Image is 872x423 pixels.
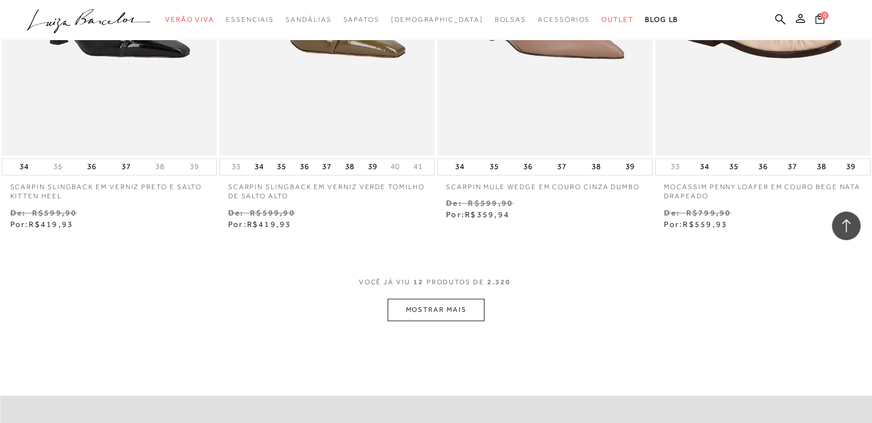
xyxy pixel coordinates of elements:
[228,208,244,217] small: De:
[683,220,728,229] span: R$559,93
[342,159,358,175] button: 38
[538,15,590,23] span: Acessórios
[10,220,74,229] span: Por:
[32,208,77,217] small: R$599,90
[486,159,502,175] button: 35
[697,159,713,175] button: 34
[165,9,214,30] a: categoryNavScreenReaderText
[755,159,771,175] button: 36
[2,175,217,202] a: SCARPIN SLINGBACK EM VERNIZ PRETO E SALTO KITTEN HEEL
[226,15,274,23] span: Essenciais
[554,159,570,175] button: 37
[226,9,274,30] a: categoryNavScreenReaderText
[50,161,66,172] button: 35
[410,161,426,172] button: 41
[319,159,335,175] button: 37
[228,161,244,172] button: 33
[387,161,403,172] button: 40
[686,208,731,217] small: R$799,90
[365,159,381,175] button: 39
[152,161,168,172] button: 38
[814,159,830,175] button: 38
[391,9,483,30] a: noSubCategoriesText
[247,220,292,229] span: R$419,93
[343,15,379,23] span: Sapatos
[251,159,267,175] button: 34
[16,159,32,175] button: 34
[388,299,484,321] button: MOSTRAR MAIS
[220,175,435,202] a: SCARPIN SLINGBACK EM VERNIZ VERDE TOMILHO DE SALTO ALTO
[391,15,483,23] span: [DEMOGRAPHIC_DATA]
[601,15,634,23] span: Outlet
[588,159,604,175] button: 38
[494,9,526,30] a: categoryNavScreenReaderText
[250,208,295,217] small: R$599,90
[29,220,73,229] span: R$419,93
[452,159,468,175] button: 34
[186,161,202,172] button: 39
[165,15,214,23] span: Verão Viva
[812,13,828,28] button: 0
[645,15,678,23] span: BLOG LB
[465,210,510,219] span: R$359,94
[437,175,652,192] a: SCARPIN MULE WEDGE EM COURO CINZA DUMBO
[487,277,511,299] span: 2.320
[84,159,100,175] button: 36
[667,161,683,172] button: 33
[601,9,634,30] a: categoryNavScreenReaderText
[538,9,590,30] a: categoryNavScreenReaderText
[446,198,462,207] small: De:
[359,277,410,287] span: VOCê JÁ VIU
[468,198,513,207] small: R$599,90
[446,210,510,219] span: Por:
[843,159,859,175] button: 39
[664,220,728,229] span: Por:
[413,277,424,299] span: 12
[622,159,638,175] button: 39
[228,220,292,229] span: Por:
[494,15,526,23] span: Bolsas
[664,208,680,217] small: De:
[286,15,331,23] span: Sandálias
[655,175,870,202] a: MOCASSIM PENNY LOAFER EM COURO BEGE NATA DRAPEADO
[726,159,742,175] button: 35
[645,9,678,30] a: BLOG LB
[343,9,379,30] a: categoryNavScreenReaderText
[118,159,134,175] button: 37
[273,159,290,175] button: 35
[820,11,828,19] span: 0
[296,159,312,175] button: 36
[427,277,484,287] span: PRODUTOS DE
[286,9,331,30] a: categoryNavScreenReaderText
[520,159,536,175] button: 36
[784,159,800,175] button: 37
[10,208,26,217] small: De:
